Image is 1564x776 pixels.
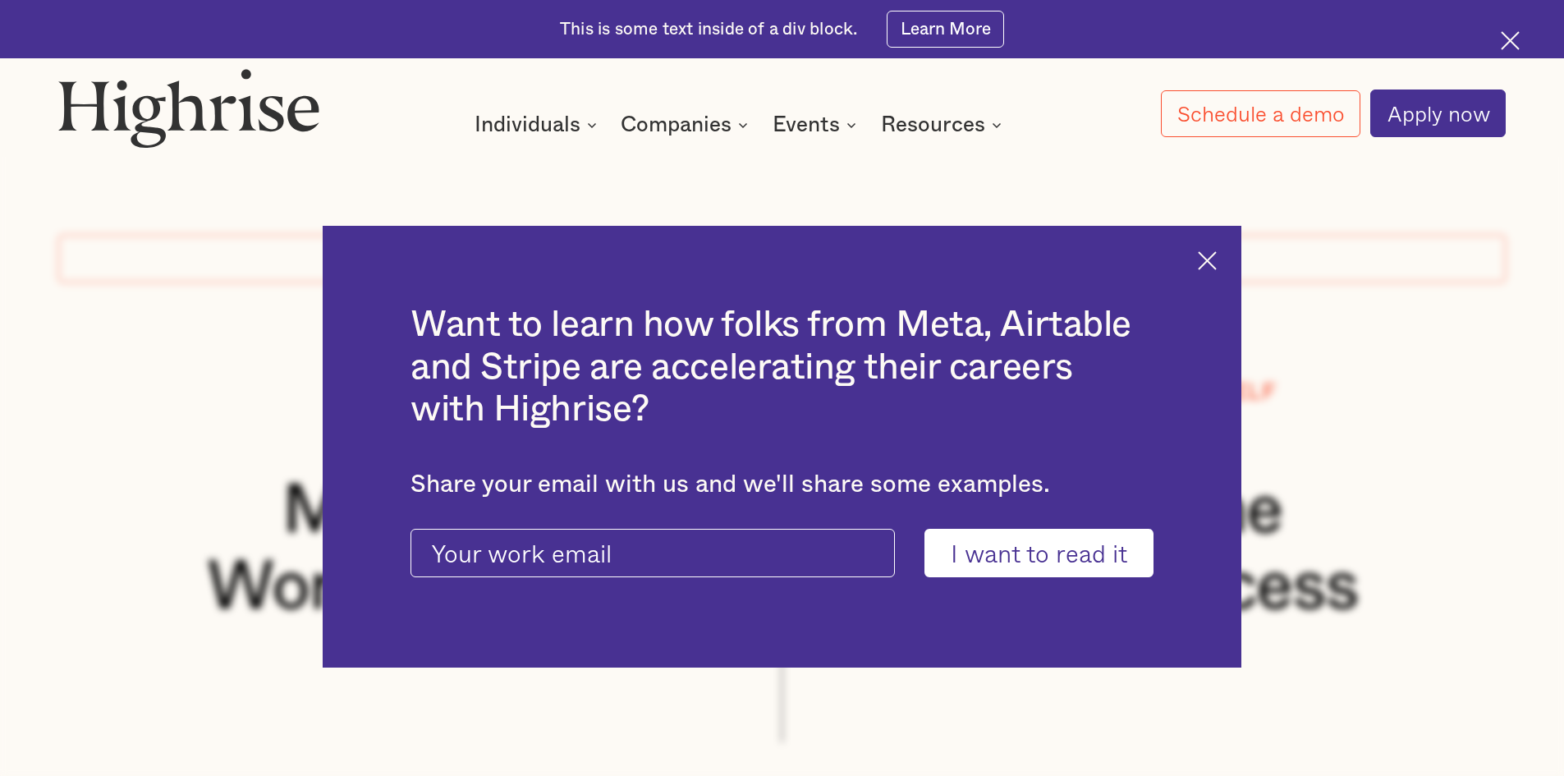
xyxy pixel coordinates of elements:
div: Companies [621,115,753,135]
a: Apply now [1370,90,1506,137]
img: Highrise logo [58,68,319,147]
div: Companies [621,115,732,135]
div: Resources [881,115,1007,135]
form: current-ascender-blog-article-modal-form [410,529,1154,578]
a: Learn More [887,11,1004,48]
input: Your work email [410,529,895,578]
div: Events [773,115,861,135]
div: This is some text inside of a div block. [560,18,857,41]
div: Resources [881,115,985,135]
div: Events [773,115,840,135]
a: Schedule a demo [1161,90,1361,137]
img: Cross icon [1198,251,1217,270]
h2: Want to learn how folks from Meta, Airtable and Stripe are accelerating their careers with Highrise? [410,304,1154,431]
input: I want to read it [924,529,1154,578]
div: Individuals [475,115,580,135]
div: Individuals [475,115,602,135]
img: Cross icon [1501,31,1520,50]
div: Share your email with us and we'll share some examples. [410,471,1154,499]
